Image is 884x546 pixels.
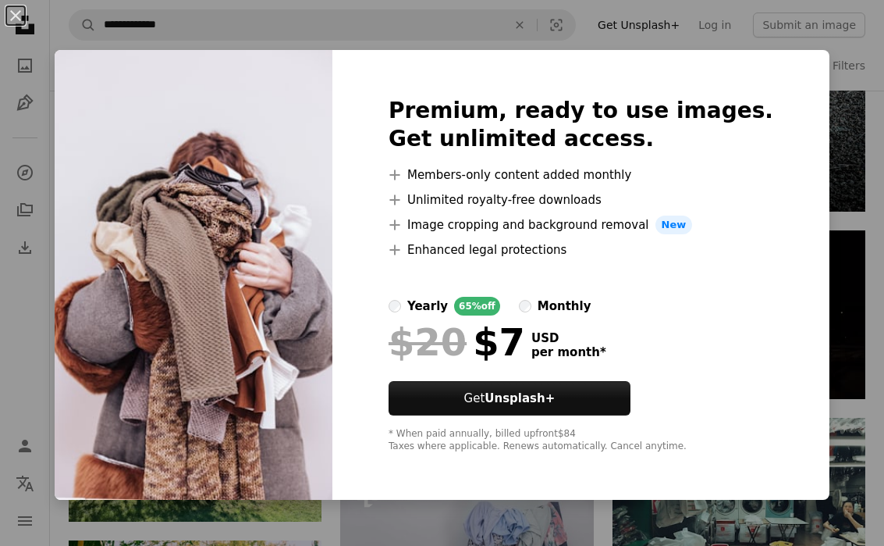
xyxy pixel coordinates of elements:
[531,345,606,359] span: per month *
[389,381,630,416] button: GetUnsplash+
[389,428,773,453] div: * When paid annually, billed upfront $84 Taxes where applicable. Renews automatically. Cancel any...
[407,297,448,316] div: yearly
[655,216,693,234] span: New
[538,297,591,316] div: monthly
[389,97,773,153] h2: Premium, ready to use images. Get unlimited access.
[454,297,500,316] div: 65% off
[531,331,606,345] span: USD
[389,241,773,259] li: Enhanced legal protections
[389,322,525,362] div: $7
[389,166,773,184] li: Members-only content added monthly
[55,50,332,500] img: premium_photo-1674718917261-108fa6d346d1
[389,322,467,362] span: $20
[389,300,401,312] input: yearly65%off
[389,216,773,234] li: Image cropping and background removal
[485,391,555,405] strong: Unsplash+
[389,191,773,209] li: Unlimited royalty-free downloads
[519,300,531,312] input: monthly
